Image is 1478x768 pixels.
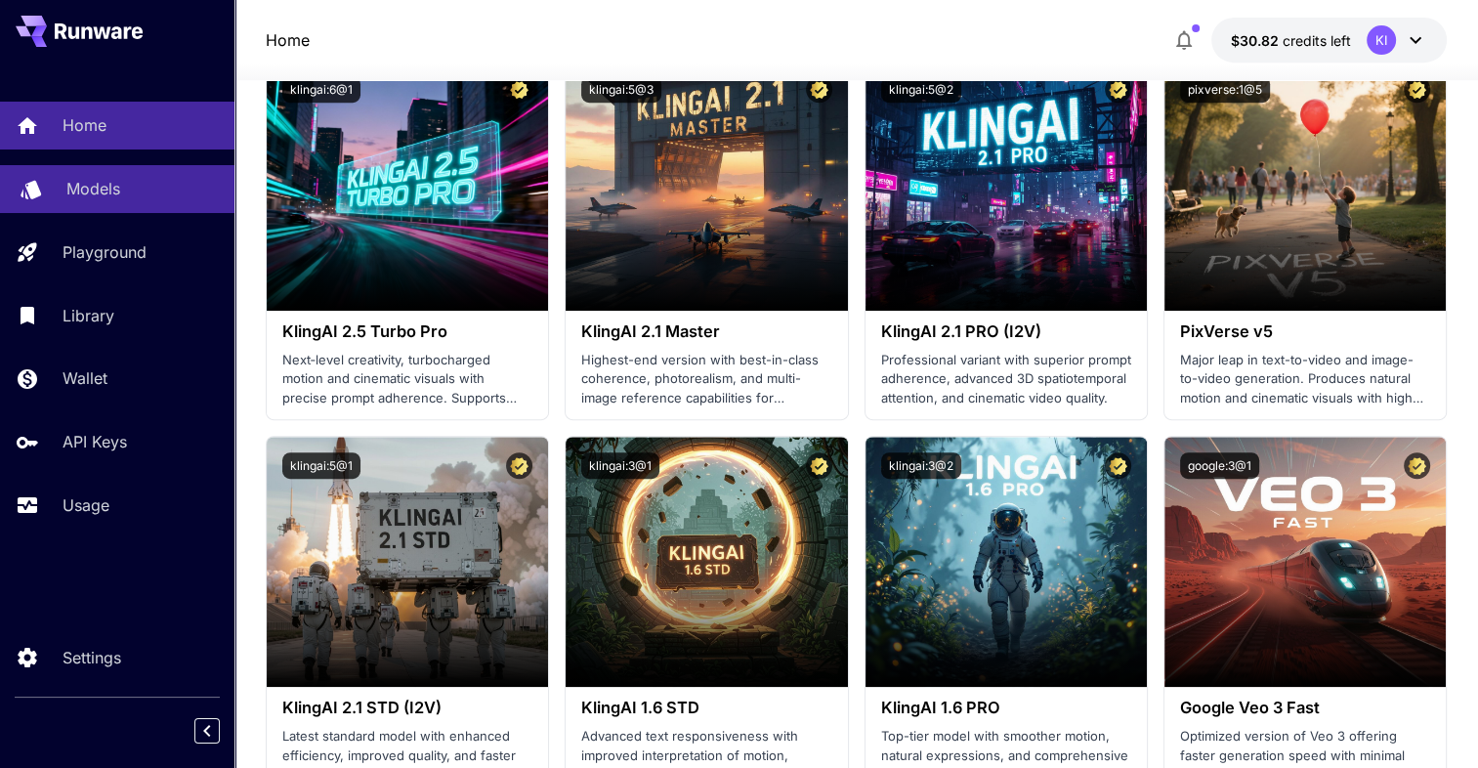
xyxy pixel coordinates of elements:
[1180,76,1270,103] button: pixverse:1@5
[581,322,831,341] h3: KlingAI 2.1 Master
[866,61,1147,311] img: alt
[806,452,832,479] button: Certified Model – Vetted for best performance and includes a commercial license.
[1180,452,1259,479] button: google:3@1
[566,437,847,687] img: alt
[506,76,532,103] button: Certified Model – Vetted for best performance and includes a commercial license.
[1283,32,1351,49] span: credits left
[282,76,360,103] button: klingai:6@1
[1231,30,1351,51] div: $30.82011
[1164,437,1446,687] img: alt
[881,351,1131,408] p: Professional variant with superior prompt adherence, advanced 3D spatiotemporal attention, and ci...
[806,76,832,103] button: Certified Model – Vetted for best performance and includes a commercial license.
[63,366,107,390] p: Wallet
[881,76,961,103] button: klingai:5@2
[1180,322,1430,341] h3: PixVerse v5
[1105,452,1131,479] button: Certified Model – Vetted for best performance and includes a commercial license.
[566,61,847,311] img: alt
[267,61,548,311] img: alt
[581,76,661,103] button: klingai:5@3
[1180,351,1430,408] p: Major leap in text-to-video and image-to-video generation. Produces natural motion and cinematic ...
[881,452,961,479] button: klingai:3@2
[1367,25,1396,55] div: KI
[209,713,234,748] div: Collapse sidebar
[63,646,121,669] p: Settings
[581,452,659,479] button: klingai:3@1
[266,28,310,52] a: Home
[1164,61,1446,311] img: alt
[1404,452,1430,479] button: Certified Model – Vetted for best performance and includes a commercial license.
[881,699,1131,717] h3: KlingAI 1.6 PRO
[267,437,548,687] img: alt
[194,718,220,744] button: Collapse sidebar
[63,304,114,327] p: Library
[506,452,532,479] button: Certified Model – Vetted for best performance and includes a commercial license.
[66,177,120,200] p: Models
[1404,76,1430,103] button: Certified Model – Vetted for best performance and includes a commercial license.
[881,322,1131,341] h3: KlingAI 2.1 PRO (I2V)
[1180,699,1430,717] h3: Google Veo 3 Fast
[63,113,106,137] p: Home
[1231,32,1283,49] span: $30.82
[63,493,109,517] p: Usage
[1105,76,1131,103] button: Certified Model – Vetted for best performance and includes a commercial license.
[1211,18,1447,63] button: $30.82011KI
[866,437,1147,687] img: alt
[282,699,532,717] h3: KlingAI 2.1 STD (I2V)
[63,240,147,264] p: Playground
[581,351,831,408] p: Highest-end version with best-in-class coherence, photorealism, and multi-image reference capabil...
[266,28,310,52] nav: breadcrumb
[581,699,831,717] h3: KlingAI 1.6 STD
[63,430,127,453] p: API Keys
